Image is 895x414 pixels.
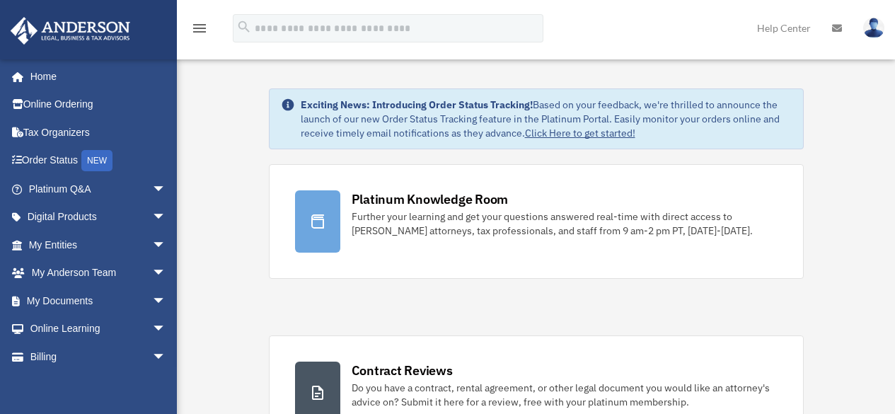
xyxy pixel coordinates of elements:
[10,343,187,371] a: Billingarrow_drop_down
[10,259,187,287] a: My Anderson Teamarrow_drop_down
[10,91,187,119] a: Online Ordering
[525,127,635,139] a: Click Here to get started!
[10,287,187,315] a: My Documentsarrow_drop_down
[352,381,778,409] div: Do you have a contract, rental agreement, or other legal document you would like an attorney's ad...
[152,315,180,344] span: arrow_drop_down
[10,203,187,231] a: Digital Productsarrow_drop_down
[269,164,804,279] a: Platinum Knowledge Room Further your learning and get your questions answered real-time with dire...
[152,203,180,232] span: arrow_drop_down
[152,343,180,372] span: arrow_drop_down
[191,25,208,37] a: menu
[301,98,792,140] div: Based on your feedback, we're thrilled to announce the launch of our new Order Status Tracking fe...
[191,20,208,37] i: menu
[863,18,884,38] img: User Pic
[352,190,509,208] div: Platinum Knowledge Room
[10,118,187,146] a: Tax Organizers
[152,231,180,260] span: arrow_drop_down
[152,287,180,316] span: arrow_drop_down
[10,62,180,91] a: Home
[81,150,112,171] div: NEW
[236,19,252,35] i: search
[10,146,187,176] a: Order StatusNEW
[10,175,187,203] a: Platinum Q&Aarrow_drop_down
[152,259,180,288] span: arrow_drop_down
[301,98,533,111] strong: Exciting News: Introducing Order Status Tracking!
[10,231,187,259] a: My Entitiesarrow_drop_down
[352,362,453,379] div: Contract Reviews
[6,17,134,45] img: Anderson Advisors Platinum Portal
[152,175,180,204] span: arrow_drop_down
[352,209,778,238] div: Further your learning and get your questions answered real-time with direct access to [PERSON_NAM...
[10,315,187,343] a: Online Learningarrow_drop_down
